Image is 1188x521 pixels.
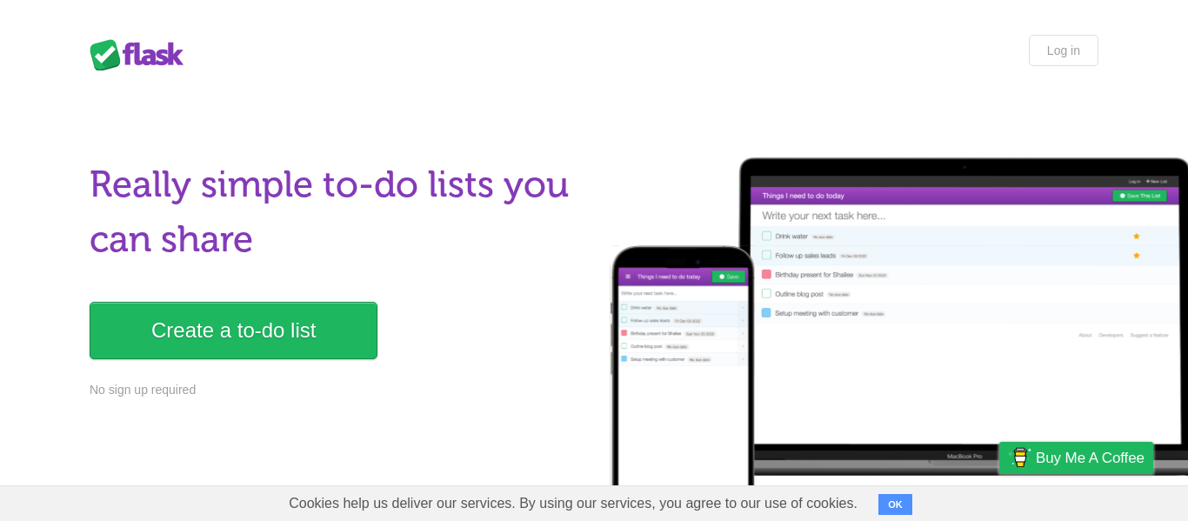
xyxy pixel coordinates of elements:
[1036,443,1145,473] span: Buy me a coffee
[90,302,377,359] a: Create a to-do list
[271,486,875,521] span: Cookies help us deliver our services. By using our services, you agree to our use of cookies.
[1029,35,1098,66] a: Log in
[1008,443,1031,472] img: Buy me a coffee
[90,39,194,70] div: Flask Lists
[878,494,912,515] button: OK
[90,157,584,267] h1: Really simple to-do lists you can share
[90,381,584,399] p: No sign up required
[999,442,1153,474] a: Buy me a coffee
